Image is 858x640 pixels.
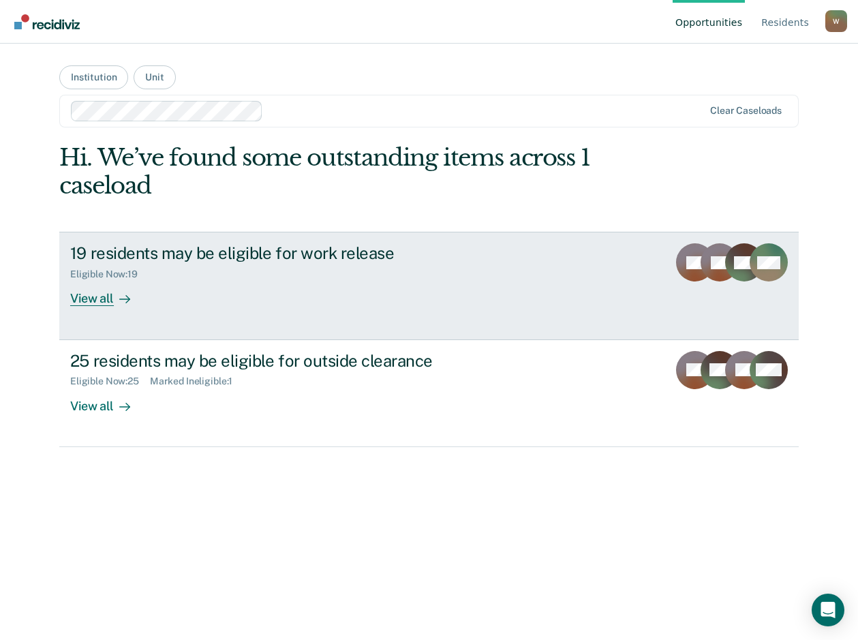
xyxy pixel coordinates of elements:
[710,105,782,117] div: Clear caseloads
[59,340,799,447] a: 25 residents may be eligible for outside clearanceEligible Now:25Marked Ineligible:1View all
[59,65,128,89] button: Institution
[150,376,243,387] div: Marked Ineligible : 1
[825,10,847,32] button: Profile dropdown button
[14,14,80,29] img: Recidiviz
[70,376,150,387] div: Eligible Now : 25
[70,351,549,371] div: 25 residents may be eligible for outside clearance
[59,144,651,200] div: Hi. We’ve found some outstanding items across 1 caseload
[70,387,147,414] div: View all
[812,594,844,626] div: Open Intercom Messenger
[825,10,847,32] div: W
[70,280,147,307] div: View all
[70,243,549,263] div: 19 residents may be eligible for work release
[70,269,149,280] div: Eligible Now : 19
[134,65,175,89] button: Unit
[59,232,799,339] a: 19 residents may be eligible for work releaseEligible Now:19View all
